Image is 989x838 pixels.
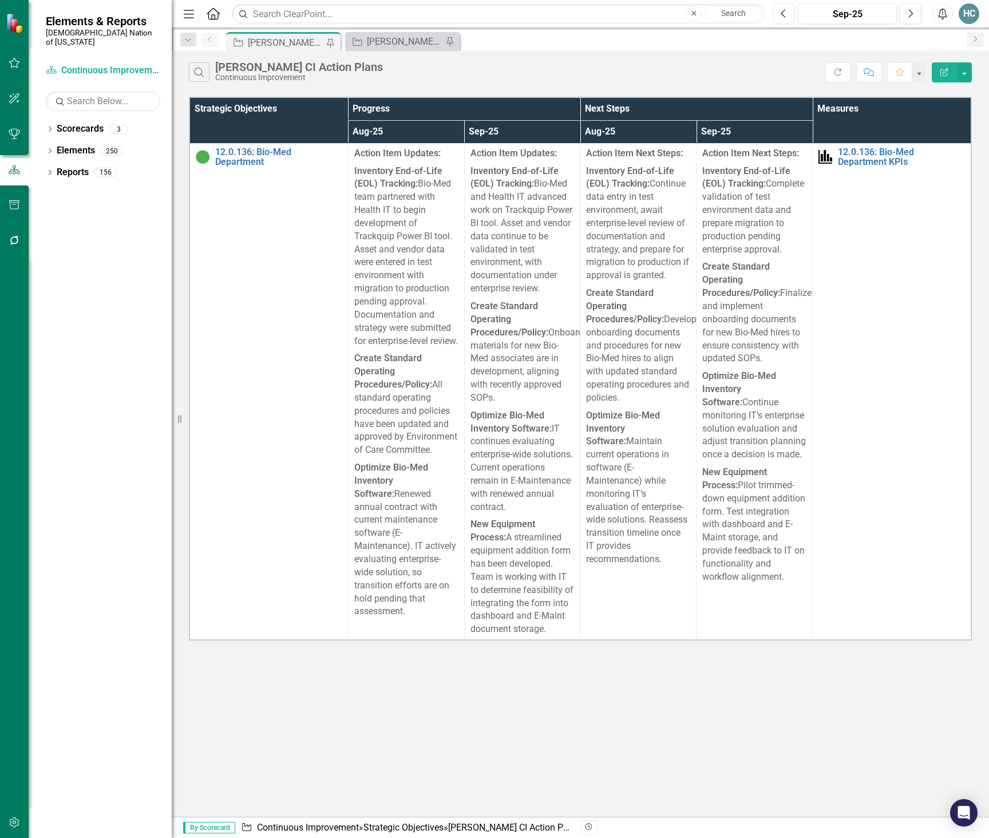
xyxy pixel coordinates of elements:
[470,163,575,298] p: Bio-Med and Health IT advanced work on Trackquip Power BI tool. Asset and vendor data continue to...
[470,165,559,189] strong: Inventory End-of-Life (EOL) Tracking:
[196,150,209,164] img: CI Action Plan Approved/In Progress
[470,407,575,516] p: IT continues evaluating enterprise-wide solutions. Current operations remain in E-Maintenance wit...
[189,143,348,640] td: Double-Click to Edit Right Click for Context Menu
[470,516,575,636] p: A streamlined equipment addition form has been developed. Team is working with IT to determine fe...
[354,462,428,499] strong: Optimize Bio-Med Inventory Software:
[702,148,799,159] strong: Action Item Next Steps:
[215,147,342,167] a: 12.0.136: Bio-Med Department
[46,28,160,47] small: [DEMOGRAPHIC_DATA] Nation of [US_STATE]
[470,301,548,338] strong: Create Standard Operating Procedures/Policy:
[838,147,965,167] a: 12.0.136: Bio-Med Department KPIs
[94,168,117,177] div: 156
[232,4,765,24] input: Search ClearPoint...
[818,150,832,164] img: Performance Management
[702,258,806,367] p: Finalize and implement onboarding documents for new Bio-Med hires to ensure consistency with upda...
[586,407,690,566] p: Maintain current operations in software (E-Maintenance) while monitoring IT’s evaluation of enter...
[586,148,683,159] strong: Action Item Next Steps:
[702,370,776,408] strong: Optimize Bio-Med Inventory Software:
[586,165,674,189] strong: Inventory End-of-Life (EOL) Tracking:
[354,163,458,350] p: Bio-Med team partnered with Health IT to begin development of Trackquip Power BI tool. Asset and ...
[702,261,780,298] strong: Create Standard Operating Procedures/Policy:
[101,146,123,156] div: 250
[464,143,580,640] td: Double-Click to Edit
[57,122,104,136] a: Scorecards
[802,7,893,21] div: Sep-25
[586,410,660,447] strong: Optimize Bio-Med Inventory Software:
[580,143,697,640] td: Double-Click to Edit
[215,73,383,82] div: Continuous Improvement
[586,163,690,285] p: Continue data entry in test environment, await enterprise-level review of documentation and strat...
[470,298,575,407] p: Onboarding materials for new Bio-Med associates are in development, aligning with recently approv...
[183,822,235,833] span: By Scorecard
[46,14,160,28] span: Elements & Reports
[354,148,441,159] strong: Action Item Updates:
[257,822,359,833] a: Continuous Improvement
[721,9,746,18] span: Search
[702,464,806,584] p: Pilot trimmed-down equipment addition form. Test integration with dashboard and E-Maint storage, ...
[348,34,442,49] a: [PERSON_NAME] CI Working Report
[215,61,383,73] div: [PERSON_NAME] CI Action Plans
[959,3,979,24] button: HC
[6,13,26,33] img: ClearPoint Strategy
[46,91,160,111] input: Search Below...
[348,143,464,640] td: Double-Click to Edit
[702,367,806,464] p: Continue monitoring IT’s enterprise solution evaluation and adjust transition planning once a dec...
[702,165,790,189] strong: Inventory End-of-Life (EOL) Tracking:
[354,350,458,459] p: All standard operating procedures and policies have been updated and approved by Environment of C...
[354,353,432,390] strong: Create Standard Operating Procedures/Policy:
[702,467,767,491] strong: New Equipment Process:
[586,284,690,407] p: Develop onboarding documents and procedures for new Bio-Med hires to align with updated standard ...
[109,124,128,134] div: 3
[354,459,458,618] p: Renewed annual contract with current maintenance software (E-Maintenance). IT actively evaluating...
[248,35,323,50] div: [PERSON_NAME] CI Action Plans
[702,163,806,259] p: Complete validation of test environment data and prepare migration to production pending enterpri...
[470,148,557,159] strong: Action Item Updates:
[470,410,552,434] strong: Optimize Bio-Med Inventory Software:
[697,143,813,640] td: Double-Click to Edit
[363,822,444,833] a: Strategic Objectives
[448,822,580,833] div: [PERSON_NAME] CI Action Plans
[813,143,971,640] td: Double-Click to Edit Right Click for Context Menu
[470,519,535,543] strong: New Equipment Process:
[798,3,897,24] button: Sep-25
[586,287,664,325] strong: Create Standard Operating Procedures/Policy:
[57,144,95,157] a: Elements
[950,799,978,827] div: Open Intercom Messenger
[367,34,442,49] div: [PERSON_NAME] CI Working Report
[705,6,762,22] button: Search
[354,165,442,189] strong: Inventory End-of-Life (EOL) Tracking:
[57,166,89,179] a: Reports
[46,64,160,77] a: Continuous Improvement
[241,821,572,835] div: » »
